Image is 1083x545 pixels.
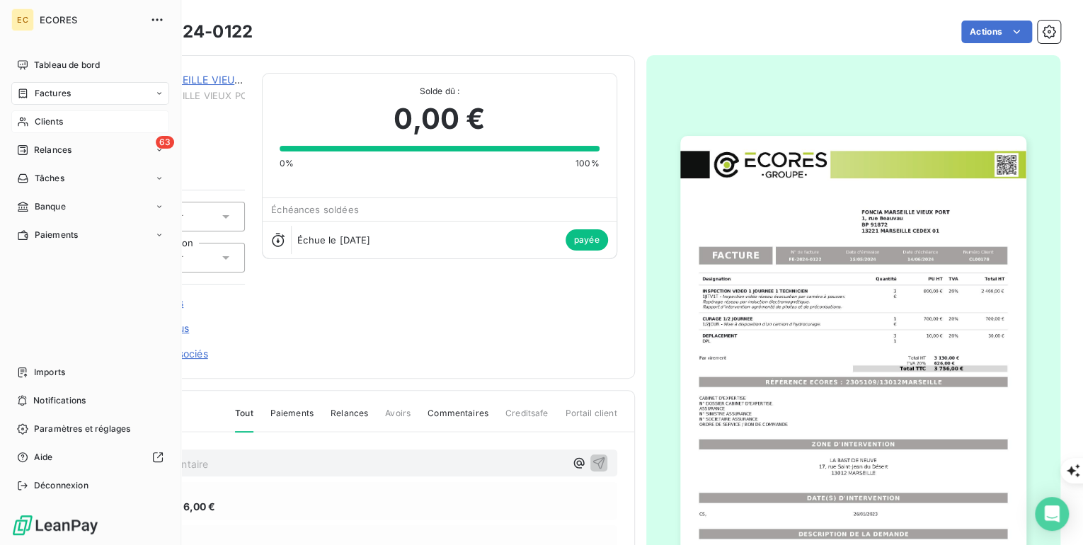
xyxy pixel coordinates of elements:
[235,407,253,432] span: Tout
[1035,497,1069,531] div: Open Intercom Messenger
[566,229,608,251] span: payée
[11,514,99,537] img: Logo LeanPay
[156,136,174,149] span: 63
[34,479,88,492] span: Déconnexion
[505,407,549,431] span: Creditsafe
[111,74,272,86] a: FONCIA MARSEILLE VIEUX PORT
[33,394,86,407] span: Notifications
[34,59,100,71] span: Tableau de bord
[35,229,78,241] span: Paiements
[271,204,359,215] span: Échéances soldées
[11,446,169,469] a: Aide
[270,407,314,431] span: Paiements
[132,19,253,45] h3: FE-2024-0122
[35,200,66,213] span: Banque
[34,451,53,464] span: Aide
[11,8,34,31] div: EC
[35,115,63,128] span: Clients
[961,21,1032,43] button: Actions
[280,157,294,170] span: 0%
[565,407,617,431] span: Portail client
[575,157,600,170] span: 100%
[34,144,71,156] span: Relances
[162,499,216,514] span: 3 756,00 €
[297,234,370,246] span: Échue le [DATE]
[331,407,368,431] span: Relances
[34,366,65,379] span: Imports
[40,14,142,25] span: ECORES
[394,98,485,140] span: 0,00 €
[385,407,411,431] span: Avoirs
[35,87,71,100] span: Factures
[34,423,130,435] span: Paramètres et réglages
[428,407,488,431] span: Commentaires
[280,85,599,98] span: Solde dû :
[35,172,64,185] span: Tâches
